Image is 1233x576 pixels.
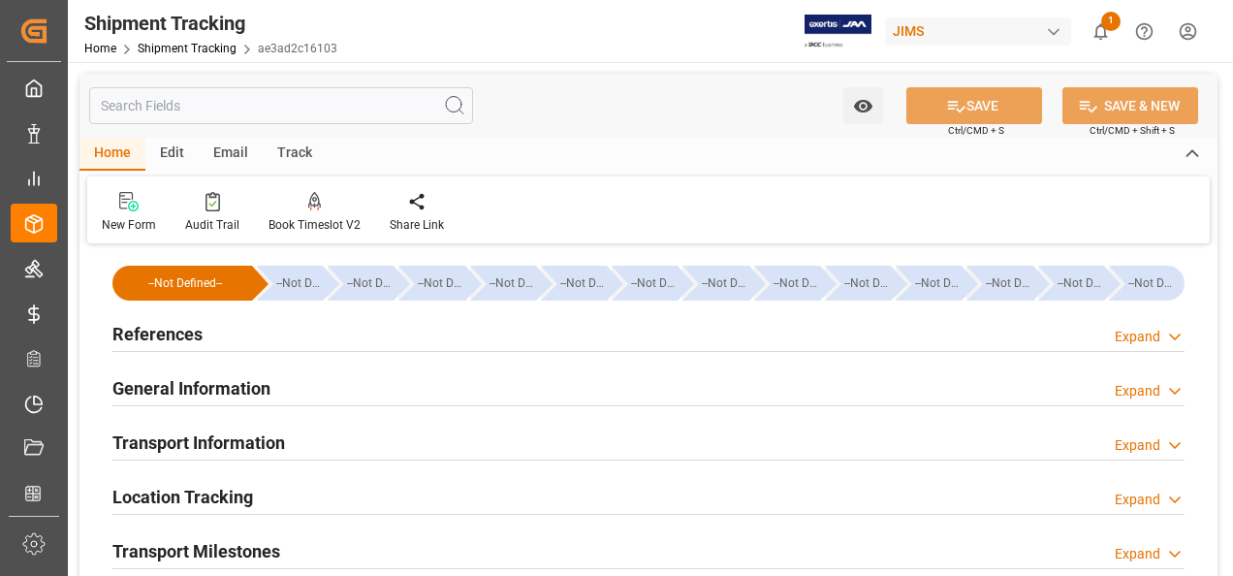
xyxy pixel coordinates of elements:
[276,266,323,301] div: --Not Defined--
[1115,435,1160,456] div: Expand
[1115,544,1160,564] div: Expand
[1062,87,1198,124] button: SAVE & NEW
[1090,123,1175,138] span: Ctrl/CMD + Shift + S
[986,266,1032,301] div: --Not Defined--
[560,266,607,301] div: --Not Defined--
[966,266,1032,301] div: --Not Defined--
[185,216,239,234] div: Audit Trail
[906,87,1042,124] button: SAVE
[112,375,270,401] h2: General Information
[132,266,238,301] div: --Not Defined--
[112,484,253,510] h2: Location Tracking
[885,17,1071,46] div: JIMS
[263,138,327,171] div: Track
[79,138,145,171] div: Home
[1079,10,1122,53] button: show 1 new notifications
[84,42,116,55] a: Home
[145,138,199,171] div: Edit
[843,87,883,124] button: open menu
[774,266,820,301] div: --Not Defined--
[347,266,394,301] div: --Not Defined--
[1115,381,1160,401] div: Expand
[631,266,678,301] div: --Not Defined--
[541,266,607,301] div: --Not Defined--
[328,266,394,301] div: --Not Defined--
[89,87,473,124] input: Search Fields
[1122,10,1166,53] button: Help Center
[1128,266,1175,301] div: --Not Defined--
[885,13,1079,49] button: JIMS
[1058,266,1104,301] div: --Not Defined--
[896,266,962,301] div: --Not Defined--
[84,9,337,38] div: Shipment Tracking
[418,266,464,301] div: --Not Defined--
[257,266,323,301] div: --Not Defined--
[844,266,891,301] div: --Not Defined--
[102,216,156,234] div: New Form
[1101,12,1121,31] span: 1
[805,15,871,48] img: Exertis%20JAM%20-%20Email%20Logo.jpg_1722504956.jpg
[490,266,536,301] div: --Not Defined--
[754,266,820,301] div: --Not Defined--
[1115,490,1160,510] div: Expand
[1115,327,1160,347] div: Expand
[112,430,285,456] h2: Transport Information
[612,266,678,301] div: --Not Defined--
[470,266,536,301] div: --Not Defined--
[1038,266,1104,301] div: --Not Defined--
[1109,266,1185,301] div: --Not Defined--
[682,266,748,301] div: --Not Defined--
[702,266,748,301] div: --Not Defined--
[390,216,444,234] div: Share Link
[138,42,237,55] a: Shipment Tracking
[269,216,361,234] div: Book Timeslot V2
[398,266,464,301] div: --Not Defined--
[825,266,891,301] div: --Not Defined--
[112,538,280,564] h2: Transport Milestones
[112,266,252,301] div: --Not Defined--
[915,266,962,301] div: --Not Defined--
[112,321,203,347] h2: References
[199,138,263,171] div: Email
[948,123,1004,138] span: Ctrl/CMD + S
